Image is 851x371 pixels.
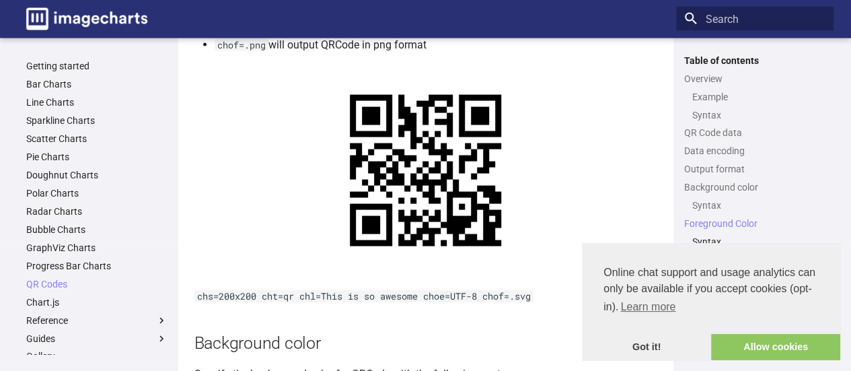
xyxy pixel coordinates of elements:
a: Gallery [26,350,168,362]
code: chof=.png [215,39,268,51]
a: allow cookies [711,334,840,361]
nav: Background color [684,199,825,211]
a: Bubble Charts [26,224,168,236]
a: Data encoding [684,145,825,157]
span: Online chat support and usage analytics can only be available if you accept cookies (opt-in). [603,265,819,317]
img: logo [26,8,147,30]
a: Pie Charts [26,151,168,163]
a: learn more about cookies [618,297,677,317]
label: Reference [26,314,168,327]
a: Scatter Charts [26,133,168,145]
code: chs=200x200 cht=qr chl=This is so awesome choe=UTF-8 chof=.svg [194,290,533,302]
a: Line Charts [26,96,168,108]
a: Syntax [692,199,825,211]
a: Doughnut Charts [26,169,168,181]
nav: Overview [684,91,825,121]
a: Background color [684,181,825,193]
a: Foreground Color [684,217,825,230]
a: Sparkline Charts [26,114,168,127]
img: chart [320,65,531,277]
label: Table of contents [676,55,834,67]
a: GraphViz Charts [26,242,168,254]
a: Bar Charts [26,78,168,90]
a: Example [692,91,825,103]
a: QR Codes [26,278,168,290]
a: Syntax [692,109,825,121]
input: Search [676,7,834,31]
nav: Foreground Color [684,236,825,248]
label: Guides [26,333,168,345]
a: Getting started [26,60,168,72]
a: Image-Charts documentation [21,3,153,36]
a: dismiss cookie message [582,334,711,361]
a: Radar Charts [26,205,168,217]
nav: Table of contents [676,55,834,267]
a: Overview [684,73,825,85]
a: Output format [684,163,825,175]
a: Syntax [692,236,825,248]
a: Progress Bar Charts [26,260,168,272]
a: QR Code data [684,127,825,139]
a: Chart.js [26,296,168,308]
a: Polar Charts [26,187,168,199]
div: cookieconsent [582,243,840,360]
li: will output QRCode in png format [215,36,657,54]
h2: Background color [194,331,657,355]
